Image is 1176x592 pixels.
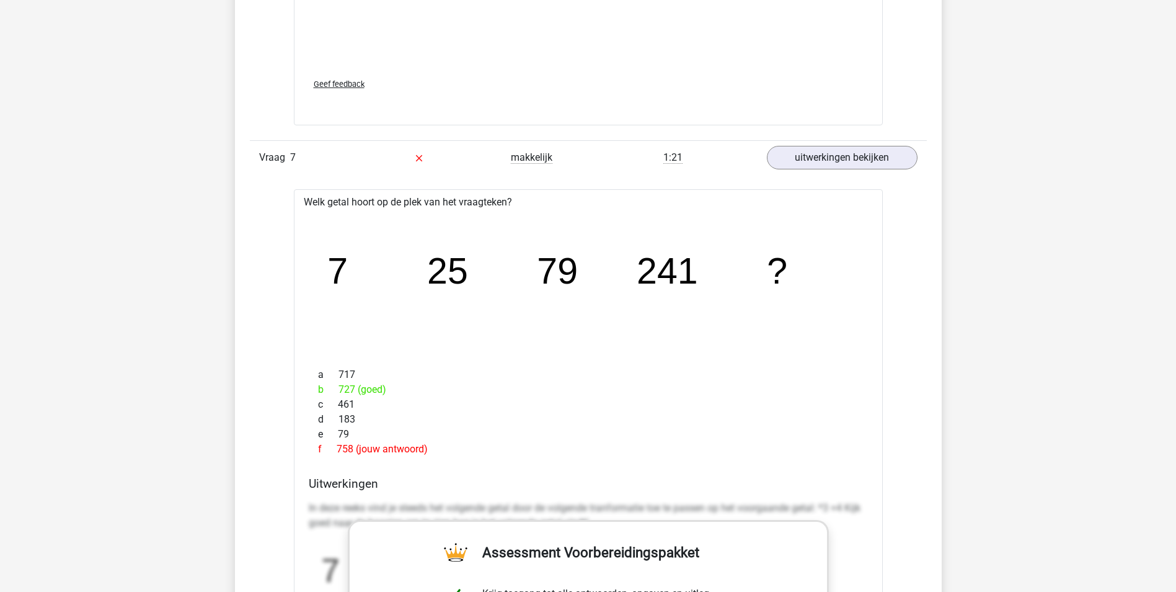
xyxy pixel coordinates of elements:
div: 758 (jouw antwoord) [309,442,868,457]
span: 7 [290,151,296,163]
tspan: 7 [327,251,348,292]
tspan: ? [767,251,787,292]
div: 727 (goed) [309,382,868,397]
span: d [318,412,338,427]
tspan: 25 [427,251,468,292]
span: c [318,397,338,412]
div: 79 [309,427,868,442]
p: In deze reeks vind je steeds het volgende getal door de volgende tranformatie toe te passen op he... [309,501,868,531]
div: 717 [309,367,868,382]
span: makkelijk [511,151,552,164]
tspan: 241 [637,251,698,292]
span: Geef feedback [314,79,365,89]
tspan: 79 [537,251,578,292]
h4: Uitwerkingen [309,477,868,491]
div: 183 [309,412,868,427]
span: Vraag [259,150,290,165]
span: b [318,382,338,397]
span: 1:21 [663,151,683,164]
span: e [318,427,338,442]
span: f [318,442,337,457]
div: 461 [309,397,868,412]
span: a [318,367,338,382]
a: uitwerkingen bekijken [767,146,917,169]
tspan: 7 [321,552,340,588]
